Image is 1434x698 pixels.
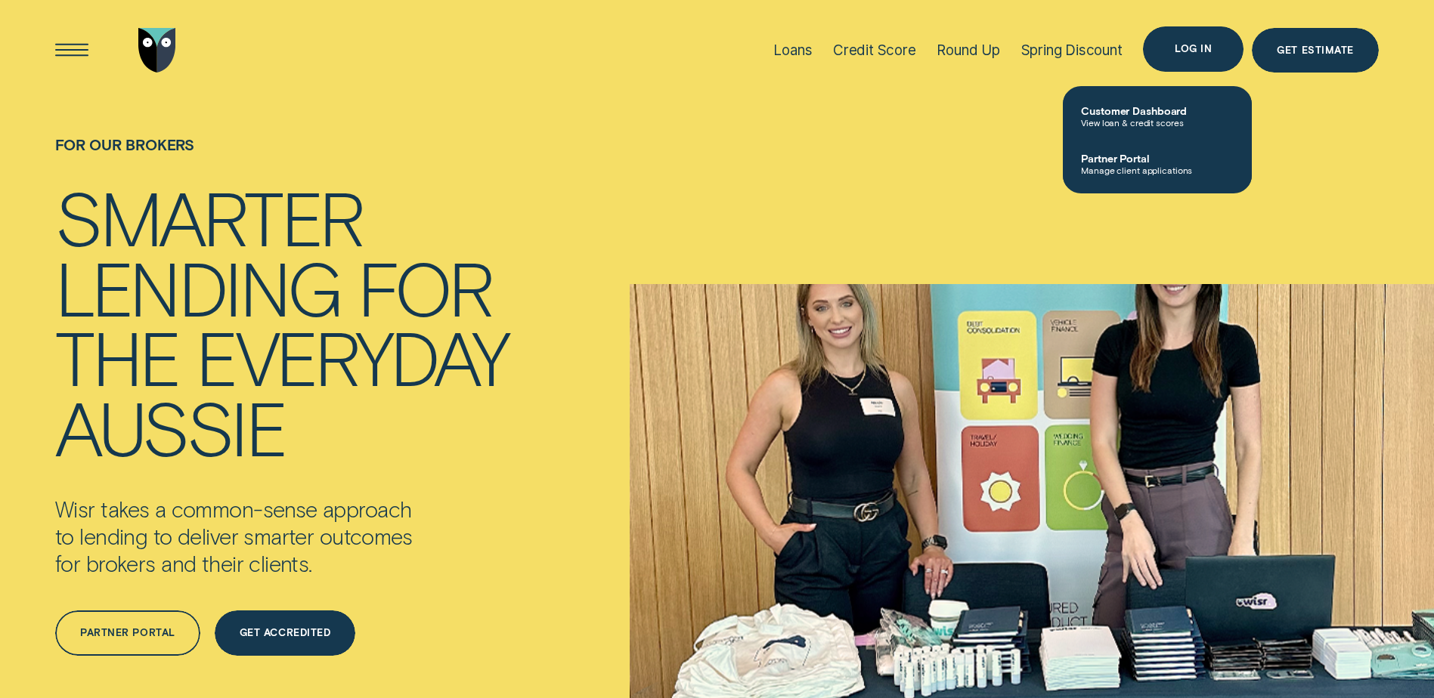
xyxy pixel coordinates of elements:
span: Customer Dashboard [1081,104,1234,117]
div: lending [55,252,341,323]
div: Loans [773,42,812,59]
h4: Smarter lending for the everyday Aussie [55,182,507,462]
a: Partner PortalManage client applications [1063,140,1252,187]
div: for [358,252,491,323]
div: Aussie [55,392,285,462]
a: Partner Portal [55,610,200,656]
div: Spring Discount [1021,42,1123,59]
button: Log in [1143,26,1244,72]
a: Get Accredited [215,610,356,656]
div: Log in [1175,45,1212,54]
div: everyday [196,322,507,392]
div: Credit Score [833,42,916,59]
a: Get Estimate [1252,28,1379,73]
span: View loan & credit scores [1081,117,1234,128]
div: Smarter [55,182,362,252]
img: Wisr [138,28,176,73]
button: Open Menu [49,28,94,73]
span: Manage client applications [1081,165,1234,175]
a: Customer DashboardView loan & credit scores [1063,92,1252,140]
h1: For Our Brokers [55,136,507,182]
span: Partner Portal [1081,152,1234,165]
p: Wisr takes a common-sense approach to lending to deliver smarter outcomes for brokers and their c... [55,496,490,577]
div: Round Up [937,42,1000,59]
div: the [55,322,179,392]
